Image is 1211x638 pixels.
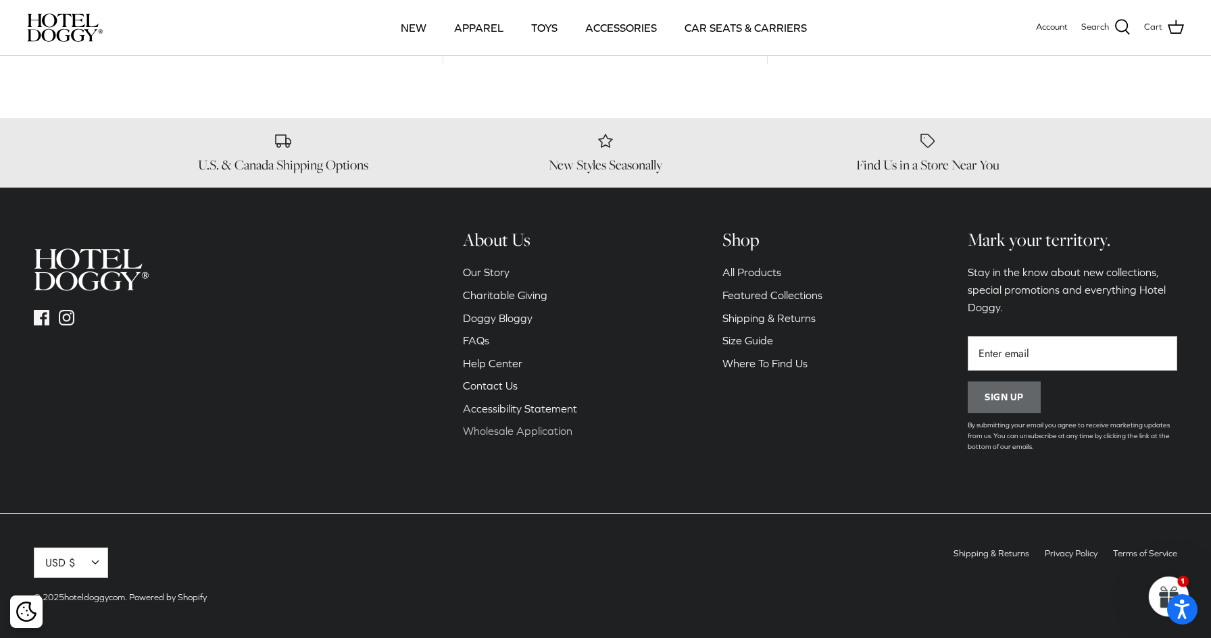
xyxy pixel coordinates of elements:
a: TOYS [519,5,570,51]
a: Privacy Policy [1045,548,1097,558]
p: Stay in the know about new collections, special promotions and everything Hotel Doggy. [968,264,1177,316]
img: Cookie policy [16,602,36,622]
span: © 2025 . [34,592,127,602]
span: Cart [1144,20,1162,34]
a: Accessibility Statement [463,402,577,415]
a: Cart [1144,19,1184,36]
a: APPAREL [442,5,516,51]
a: hoteldoggycom [64,592,125,602]
a: CAR SEATS & CARRIERS [672,5,819,51]
a: FAQs [463,334,489,346]
a: Shipping & Returns [722,312,816,324]
a: Shipping & Returns [954,548,1029,558]
a: Charitable Giving [463,289,547,301]
ul: Secondary navigation [947,548,1184,566]
div: Secondary navigation [709,228,836,467]
img: hoteldoggycom [27,14,103,42]
a: Wholesale Application [463,425,572,437]
a: Doggy Bloggy [463,312,533,324]
span: Account [1036,22,1068,32]
img: hoteldoggycom [34,248,149,291]
div: Secondary navigation [449,228,591,467]
h6: U.S. & Canada Shipping Options [132,157,435,174]
a: Powered by Shopify [129,592,207,602]
div: Primary navigation [201,5,1006,51]
a: ACCESSORIES [573,5,669,51]
button: USD $ [34,548,108,578]
div: Cookie policy [10,595,43,628]
a: Help Center [463,357,522,369]
a: Search [1081,19,1131,36]
h6: Mark your territory. [968,228,1177,251]
a: Where To Find Us [722,357,808,369]
a: NEW [389,5,439,51]
a: Instagram [59,310,74,325]
h6: Shop [722,228,822,251]
a: Size Guide [722,334,773,346]
a: Contact Us [463,379,518,392]
h6: Find Us in a Store Near You [776,157,1079,174]
a: U.S. & Canada Shipping Options [132,132,435,174]
a: Featured Collections [722,289,822,301]
p: By submitting your email you agree to receive marketing updates from us. You can unsubscribe at a... [968,420,1177,452]
a: Terms of Service [1113,548,1177,558]
button: Sign up [968,381,1041,414]
h6: About Us [463,228,577,251]
h6: New Styles Seasonally [455,157,757,174]
span: Search [1081,20,1109,34]
button: Cookie policy [14,600,38,624]
a: All Products [722,266,781,278]
a: Facebook [34,310,49,325]
input: Email [968,336,1177,371]
a: Account [1036,20,1068,34]
a: Find Us in a Store Near You [776,132,1079,174]
a: Our Story [463,266,510,278]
